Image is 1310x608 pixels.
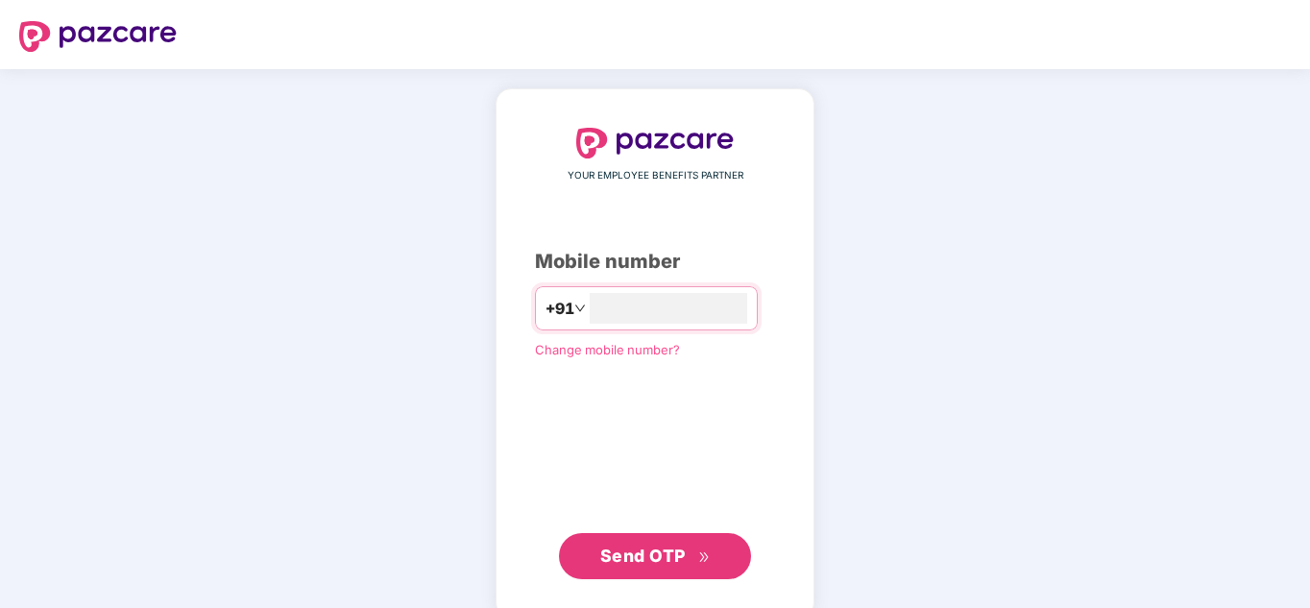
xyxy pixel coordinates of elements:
span: down [574,303,586,314]
button: Send OTPdouble-right [559,533,751,579]
span: Send OTP [600,546,686,566]
img: logo [576,128,734,158]
span: double-right [698,551,711,564]
a: Change mobile number? [535,342,680,357]
img: logo [19,21,177,52]
div: Mobile number [535,247,775,277]
span: YOUR EMPLOYEE BENEFITS PARTNER [568,168,743,183]
span: +91 [546,297,574,321]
